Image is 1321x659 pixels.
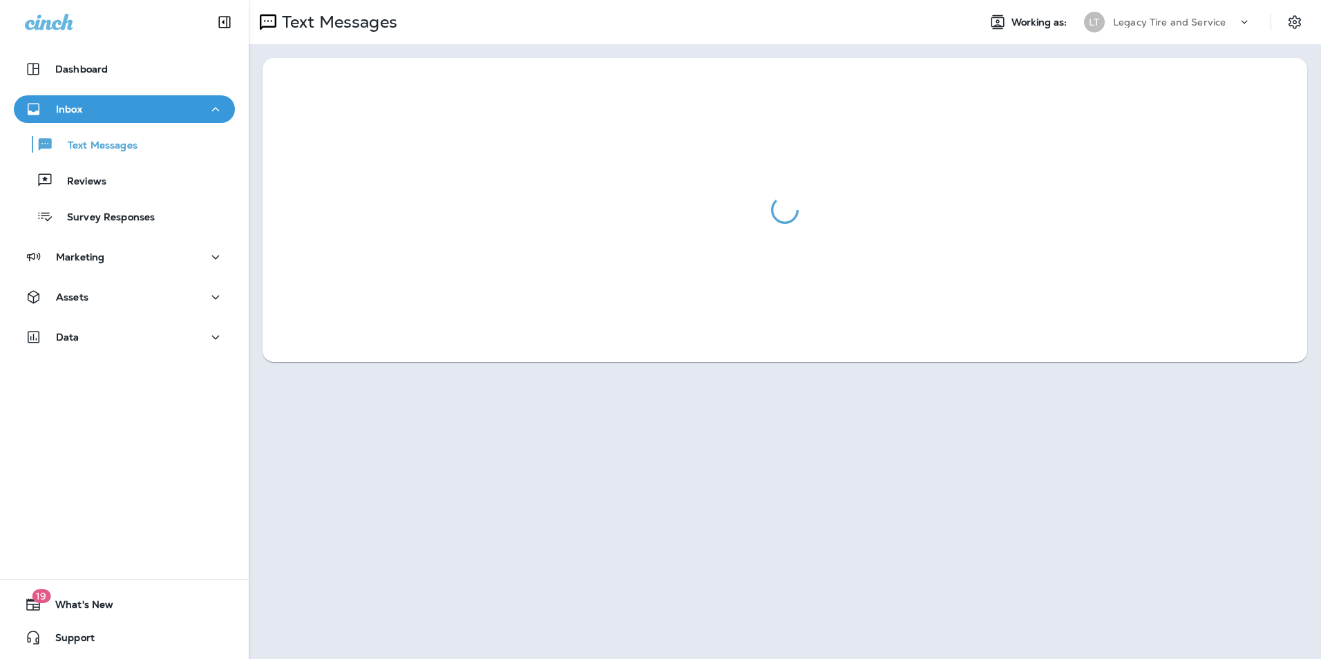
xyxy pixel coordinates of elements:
[14,624,235,651] button: Support
[53,175,106,189] p: Reviews
[55,64,108,75] p: Dashboard
[14,243,235,271] button: Marketing
[14,130,235,159] button: Text Messages
[41,599,113,615] span: What's New
[14,202,235,231] button: Survey Responses
[56,251,104,262] p: Marketing
[14,166,235,195] button: Reviews
[205,8,244,36] button: Collapse Sidebar
[56,292,88,303] p: Assets
[56,332,79,343] p: Data
[276,12,397,32] p: Text Messages
[14,591,235,618] button: 19What's New
[14,55,235,83] button: Dashboard
[32,589,50,603] span: 19
[14,95,235,123] button: Inbox
[41,632,95,649] span: Support
[14,323,235,351] button: Data
[53,211,155,225] p: Survey Responses
[1011,17,1070,28] span: Working as:
[54,140,137,153] p: Text Messages
[1282,10,1307,35] button: Settings
[1113,17,1226,28] p: Legacy Tire and Service
[14,283,235,311] button: Assets
[1084,12,1105,32] div: LT
[56,104,82,115] p: Inbox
